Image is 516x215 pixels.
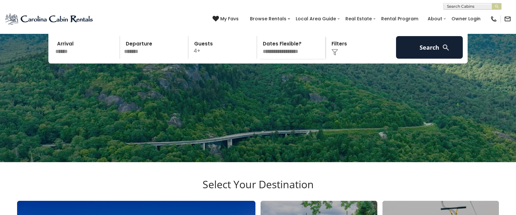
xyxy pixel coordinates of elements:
[16,178,500,201] h3: Select Your Destination
[378,14,422,24] a: Rental Program
[332,49,338,55] img: filter--v1.png
[190,36,257,59] p: 4+
[5,13,94,25] img: Blue-2.png
[396,36,463,59] button: Search
[490,15,497,23] img: phone-regular-black.png
[424,14,445,24] a: About
[293,14,339,24] a: Local Area Guide
[213,15,240,23] a: My Favs
[247,14,290,24] a: Browse Rentals
[220,15,239,22] span: My Favs
[448,14,484,24] a: Owner Login
[342,14,375,24] a: Real Estate
[504,15,511,23] img: mail-regular-black.png
[442,44,450,52] img: search-regular-white.png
